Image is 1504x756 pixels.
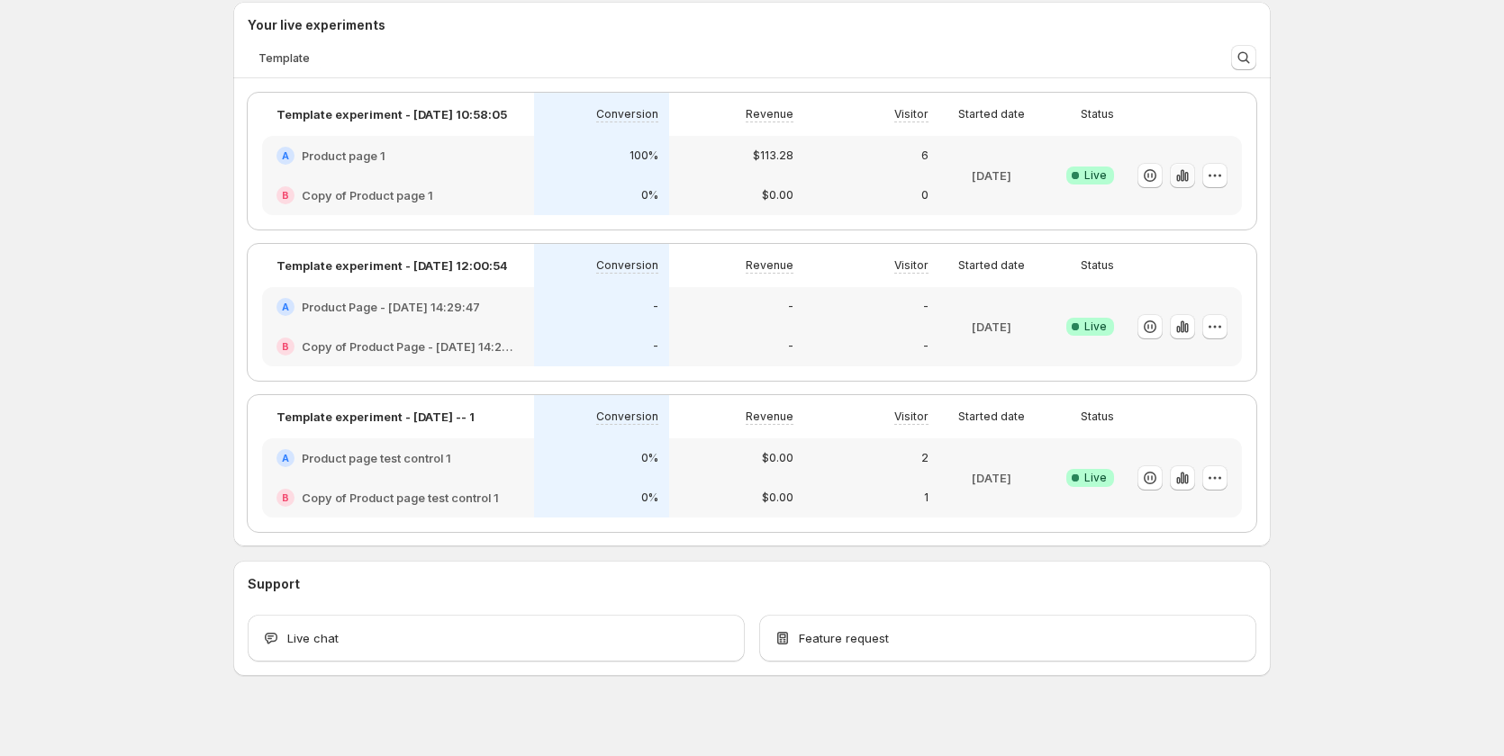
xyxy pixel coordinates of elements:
[302,449,451,467] h2: Product page test control 1
[753,148,793,163] p: $113.28
[287,629,339,647] span: Live chat
[276,105,507,123] p: Template experiment - [DATE] 10:58:05
[302,147,385,165] h2: Product page 1
[762,188,793,202] p: $0.00
[248,575,300,593] h3: Support
[921,148,929,163] p: 6
[894,107,929,121] p: Visitor
[958,107,1025,121] p: Started date
[788,300,793,314] p: -
[282,453,289,463] h2: A
[276,408,475,426] p: Template experiment - [DATE] -- 1
[799,629,889,647] span: Feature request
[746,258,793,273] p: Revenue
[972,166,1011,184] p: [DATE]
[972,469,1011,487] p: [DATE]
[923,300,929,314] p: -
[1231,45,1256,70] button: Search and filter results
[276,256,508,274] p: Template experiment - [DATE] 12:00:54
[762,490,793,505] p: $0.00
[282,190,289,201] h2: B
[924,490,929,505] p: 1
[630,148,658,163] p: 100%
[302,489,499,507] h2: Copy of Product page test control 1
[282,150,289,161] h2: A
[282,492,289,503] h2: B
[1084,471,1107,485] span: Live
[958,409,1025,424] p: Started date
[596,258,658,273] p: Conversion
[302,337,520,355] h2: Copy of Product Page - [DATE] 14:29:47
[641,188,658,202] p: 0%
[972,318,1011,336] p: [DATE]
[958,258,1025,273] p: Started date
[921,188,929,202] p: 0
[1084,319,1107,334] span: Live
[282,301,289,312] h2: A
[746,107,793,121] p: Revenue
[921,451,929,465] p: 2
[282,341,289,352] h2: B
[788,339,793,354] p: -
[1081,409,1114,424] p: Status
[1081,107,1114,121] p: Status
[1081,258,1114,273] p: Status
[248,16,385,34] h3: Your live experiments
[762,451,793,465] p: $0.00
[894,258,929,273] p: Visitor
[596,409,658,424] p: Conversion
[641,490,658,505] p: 0%
[894,409,929,424] p: Visitor
[653,300,658,314] p: -
[1084,168,1107,183] span: Live
[923,339,929,354] p: -
[653,339,658,354] p: -
[258,51,310,66] span: Template
[596,107,658,121] p: Conversion
[302,186,433,204] h2: Copy of Product page 1
[746,409,793,424] p: Revenue
[641,451,658,465] p: 0%
[302,298,480,316] h2: Product Page - [DATE] 14:29:47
